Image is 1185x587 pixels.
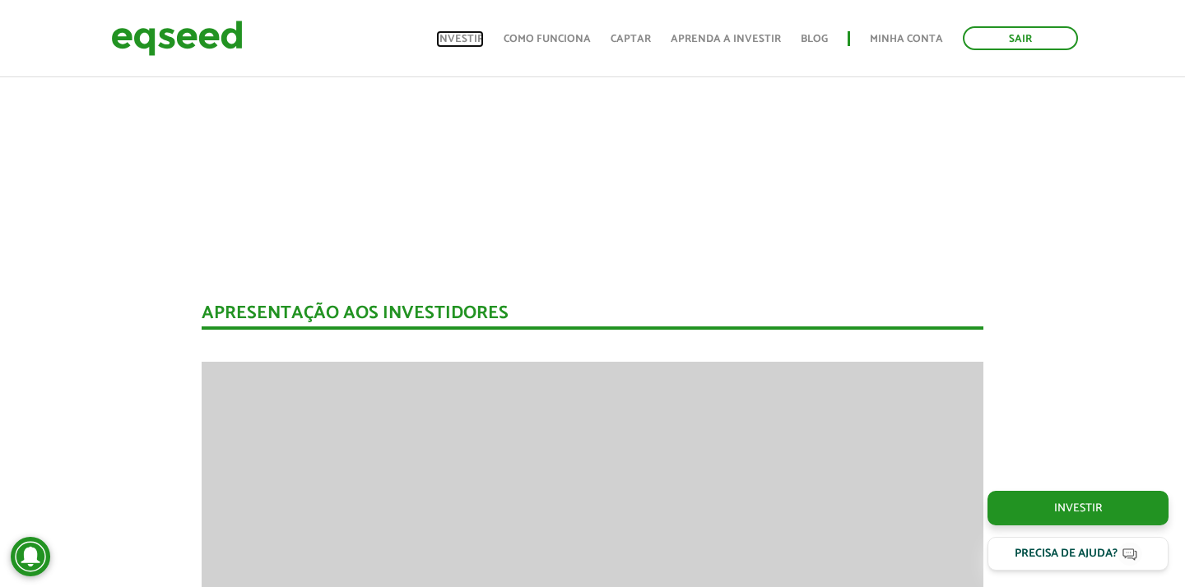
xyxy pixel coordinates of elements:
a: Investir [987,491,1169,525]
a: Captar [611,34,651,44]
a: Blog [801,34,828,44]
div: Apresentação aos investidores [202,304,983,330]
a: Sair [963,26,1078,50]
a: Minha conta [870,34,943,44]
a: Investir [436,34,484,44]
a: Aprenda a investir [671,34,781,44]
img: EqSeed [111,16,243,60]
a: Como funciona [504,34,591,44]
